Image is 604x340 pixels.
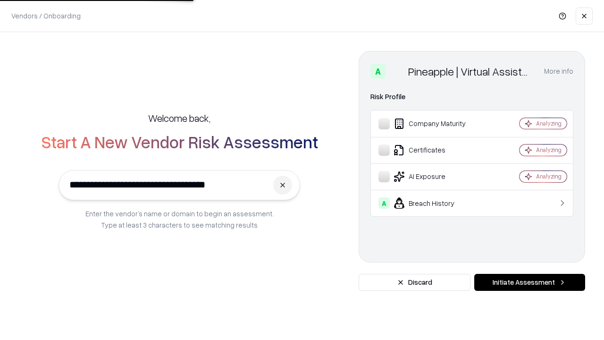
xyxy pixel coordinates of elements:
[41,132,318,151] h2: Start A New Vendor Risk Assessment
[11,11,81,21] p: Vendors / Onboarding
[378,171,491,182] div: AI Exposure
[474,274,585,291] button: Initiate Assessment
[536,119,562,127] div: Analyzing
[389,64,404,79] img: Pineapple | Virtual Assistant Agency
[408,64,533,79] div: Pineapple | Virtual Assistant Agency
[148,111,210,125] h5: Welcome back,
[370,91,573,102] div: Risk Profile
[370,64,386,79] div: A
[85,208,274,230] p: Enter the vendor’s name or domain to begin an assessment. Type at least 3 characters to see match...
[536,172,562,180] div: Analyzing
[378,118,491,129] div: Company Maturity
[536,146,562,154] div: Analyzing
[544,63,573,80] button: More info
[359,274,470,291] button: Discard
[378,197,491,209] div: Breach History
[378,197,390,209] div: A
[378,144,491,156] div: Certificates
